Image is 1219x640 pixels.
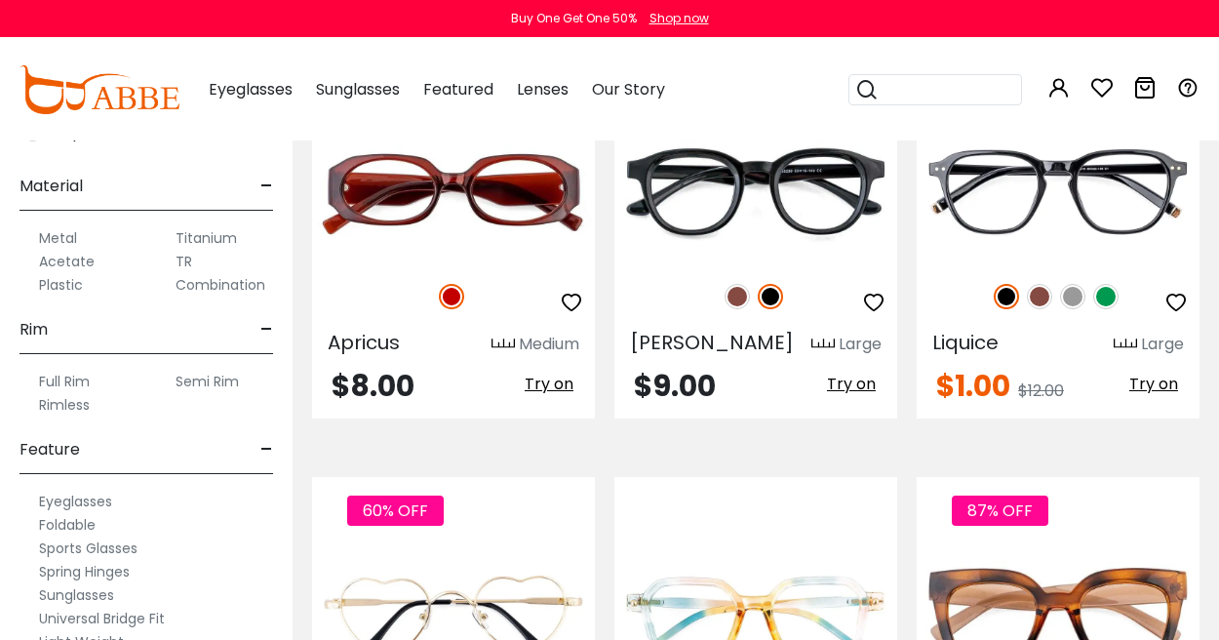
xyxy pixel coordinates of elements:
[917,121,1199,262] img: Black Liquice - Plastic ,Universal Bridge Fit
[839,333,882,356] div: Large
[20,426,80,473] span: Feature
[725,284,750,309] img: Brown
[640,10,709,26] a: Shop now
[347,496,444,526] span: 60% OFF
[821,372,882,397] button: Try on
[39,607,165,630] label: Universal Bridge Fit
[423,78,493,100] span: Featured
[511,10,637,27] div: Buy One Get One 50%
[439,284,464,309] img: Red
[1114,338,1137,352] img: size ruler
[176,226,237,250] label: Titanium
[827,373,876,395] span: Try on
[39,583,114,607] label: Sunglasses
[260,426,273,473] span: -
[1060,284,1085,309] img: Gray
[952,496,1048,526] span: 87% OFF
[517,78,569,100] span: Lenses
[525,373,573,395] span: Try on
[1141,333,1184,356] div: Large
[39,370,90,393] label: Full Rim
[260,163,273,210] span: -
[1129,373,1178,395] span: Try on
[630,329,794,356] span: [PERSON_NAME]
[1018,380,1064,402] span: $12.00
[492,338,515,352] img: size ruler
[936,365,1010,407] span: $1.00
[649,10,709,27] div: Shop now
[758,284,783,309] img: Black
[176,250,192,273] label: TR
[176,273,265,297] label: Combination
[20,163,83,210] span: Material
[39,273,83,297] label: Plastic
[1027,284,1052,309] img: Brown
[614,121,897,262] img: Black Dotti - Acetate ,Universal Bridge Fit
[1093,284,1119,309] img: Green
[994,284,1019,309] img: Black
[592,78,665,100] span: Our Story
[39,226,77,250] label: Metal
[811,338,835,352] img: size ruler
[39,560,130,583] label: Spring Hinges
[20,306,48,353] span: Rim
[39,537,138,560] label: Sports Glasses
[332,365,414,407] span: $8.00
[634,365,716,407] span: $9.00
[39,513,96,537] label: Foldable
[312,121,595,262] img: Red Apricus - Acetate ,Universal Bridge Fit
[209,78,293,100] span: Eyeglasses
[316,78,400,100] span: Sunglasses
[39,250,95,273] label: Acetate
[176,370,239,393] label: Semi Rim
[39,490,112,513] label: Eyeglasses
[39,393,90,417] label: Rimless
[260,306,273,353] span: -
[1123,372,1184,397] button: Try on
[519,372,579,397] button: Try on
[328,329,400,356] span: Apricus
[519,333,579,356] div: Medium
[932,329,999,356] span: Liquice
[20,65,179,114] img: abbeglasses.com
